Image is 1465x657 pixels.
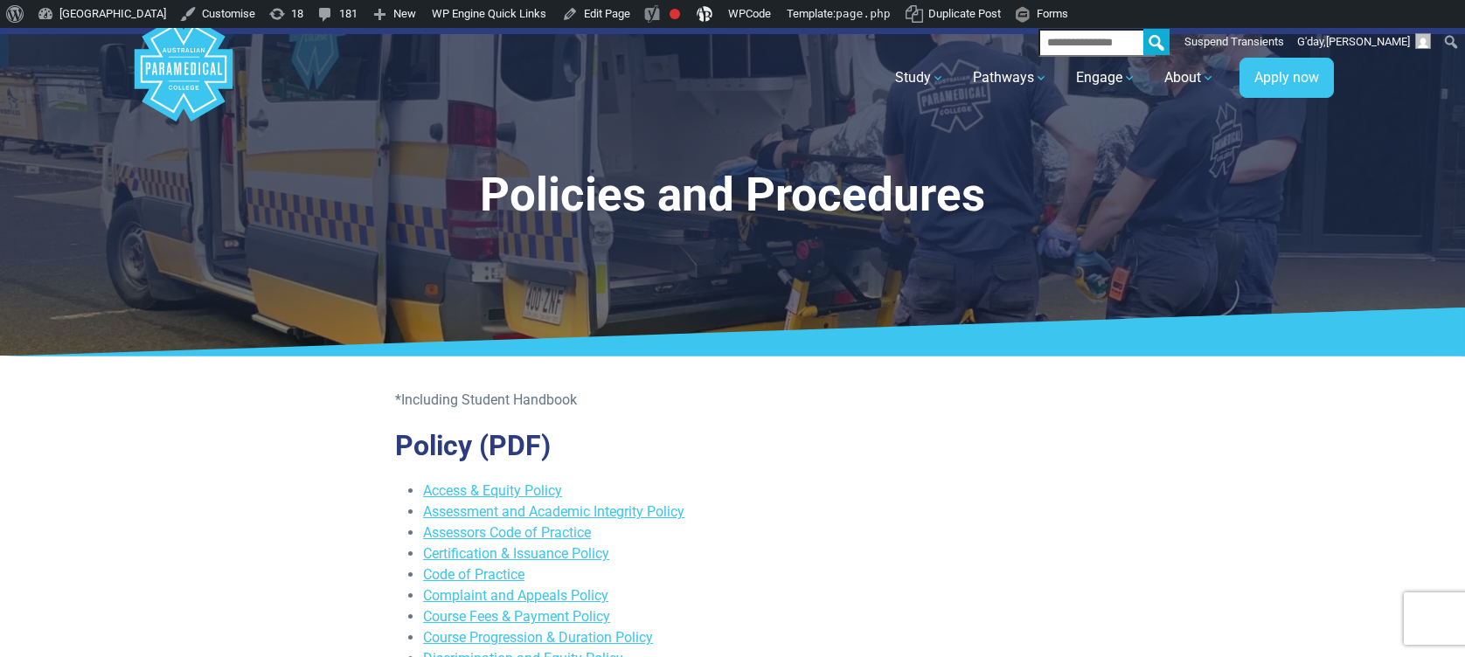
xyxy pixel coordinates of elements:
a: Access & Equity Policy [423,482,562,499]
a: Suspend Transients [1178,28,1291,56]
a: Engage [1066,53,1147,102]
a: Assessors Code of Practice [423,524,591,541]
a: Pathways [962,53,1059,102]
a: Study [885,53,955,102]
a: Assessment and Academic Integrity Policy [423,503,684,520]
h2: Policy (PDF) [395,429,1070,462]
a: Apply now [1239,58,1334,98]
p: *Including Student Handbook [395,390,1070,411]
a: Certification & Issuance Policy [423,545,609,562]
span: [PERSON_NAME] [1326,35,1410,48]
a: About [1154,53,1225,102]
a: Australian Paramedical College [131,34,236,122]
a: Code of Practice [423,566,524,583]
a: G'day, [1291,28,1438,56]
a: Course Fees & Payment Policy [423,608,610,625]
a: Course Progression & Duration Policy [423,629,653,646]
a: Complaint and Appeals Policy [423,587,608,604]
h1: Policies and Procedures [221,168,1244,223]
